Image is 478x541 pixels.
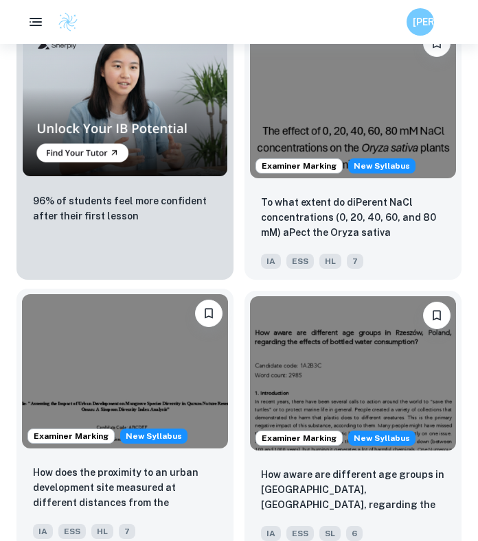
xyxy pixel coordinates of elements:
[120,429,187,444] span: New Syllabus
[195,300,223,327] button: Bookmark
[256,160,342,172] span: Examiner Marking
[33,465,217,512] p: How does the proximity to an urban development site measured at different distances from the deve...
[22,24,228,177] img: Thumbnail
[348,158,416,173] div: Starting from the May 2026 session, the ESS IA requirements have changed. We created this exempla...
[33,524,53,539] span: IA
[286,526,314,541] span: ESS
[261,254,281,269] span: IA
[346,526,363,541] span: 6
[319,526,341,541] span: SL
[348,431,416,446] div: Starting from the May 2026 session, the ESS IA requirements have changed. We created this exempla...
[244,19,462,280] a: Examiner MarkingStarting from the May 2026 session, the ESS IA requirements have changed. We crea...
[348,431,416,446] span: New Syllabus
[348,158,416,173] span: New Syllabus
[250,296,456,450] img: ESS IA example thumbnail: How aware are different age groups in Rz
[120,429,187,444] div: Starting from the May 2026 session, the ESS IA requirements have changed. We created this exempla...
[91,524,113,539] span: HL
[319,254,341,269] span: HL
[261,467,445,514] p: How aware are different age groups in Rzeszów, Poland, regarding the effects of bottled water con...
[16,19,234,280] a: Thumbnail96% of students feel more confident after their first lesson
[58,12,78,32] img: Clastify logo
[119,524,135,539] span: 7
[423,302,451,329] button: Bookmark
[407,8,434,36] button: [PERSON_NAME]
[49,12,78,32] a: Clastify logo
[347,254,363,269] span: 7
[261,195,445,241] p: To what extent do diPerent NaCl concentrations (0, 20, 40, 60, and 80 mM) aPect the Oryza sativa ...
[28,430,114,442] span: Examiner Marking
[33,193,217,224] p: 96% of students feel more confident after their first lesson
[256,432,342,444] span: Examiner Marking
[413,14,429,29] h6: [PERSON_NAME]
[261,526,281,541] span: IA
[250,24,456,178] img: ESS IA example thumbnail: To what extent do diPerent NaCl concentr
[286,254,314,269] span: ESS
[22,294,228,448] img: ESS IA example thumbnail: How does the proximity to an urban devel
[58,524,86,539] span: ESS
